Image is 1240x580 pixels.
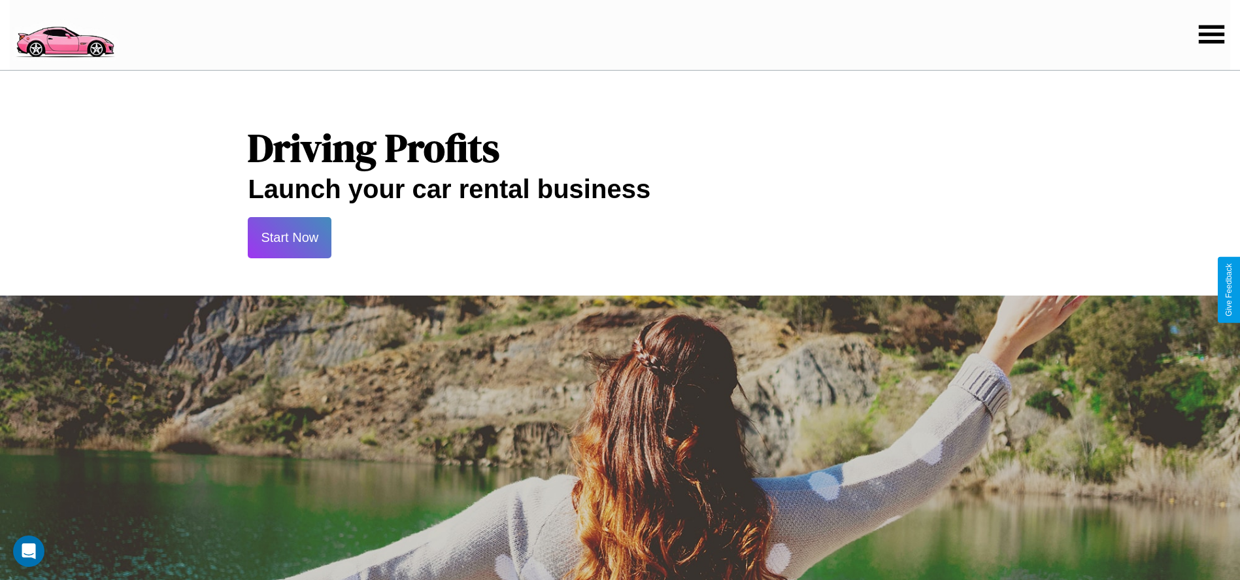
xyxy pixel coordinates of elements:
[248,175,992,204] h2: Launch your car rental business
[10,7,120,61] img: logo
[248,121,992,175] h1: Driving Profits
[13,536,44,567] div: Open Intercom Messenger
[248,217,331,258] button: Start Now
[1224,264,1233,316] div: Give Feedback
